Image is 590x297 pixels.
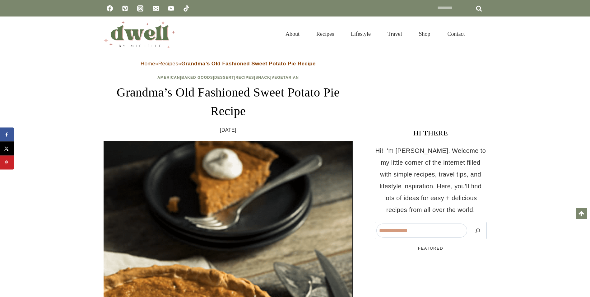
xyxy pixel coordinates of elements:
a: Home [141,61,155,67]
h1: Grandma’s Old Fashioned Sweet Potato Pie Recipe [104,83,353,120]
a: Email [150,2,162,15]
strong: Grandma’s Old Fashioned Sweet Potato Pie Recipe [181,61,316,67]
a: Travel [379,23,410,45]
a: Scroll to top [576,208,587,219]
a: TikTok [180,2,193,15]
a: Recipes [158,61,178,67]
a: Vegetarian [272,75,299,80]
a: American [157,75,180,80]
button: View Search Form [476,29,487,39]
a: Instagram [134,2,146,15]
a: Baked Goods [181,75,213,80]
h3: HI THERE [375,127,487,139]
a: About [277,23,308,45]
a: YouTube [165,2,177,15]
a: Facebook [104,2,116,15]
a: Snack [255,75,270,80]
a: Shop [410,23,439,45]
span: » » [141,61,316,67]
span: | | | | | [157,75,299,80]
h5: FEATURED [375,245,487,252]
a: Contact [439,23,473,45]
nav: Primary Navigation [277,23,473,45]
a: Lifestyle [342,23,379,45]
button: Search [470,224,485,238]
time: [DATE] [220,125,236,135]
img: DWELL by michelle [104,20,175,48]
p: Hi! I'm [PERSON_NAME]. Welcome to my little corner of the internet filled with simple recipes, tr... [375,145,487,216]
a: Pinterest [119,2,131,15]
a: Recipes [235,75,254,80]
a: Recipes [308,23,342,45]
a: Dessert [214,75,234,80]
